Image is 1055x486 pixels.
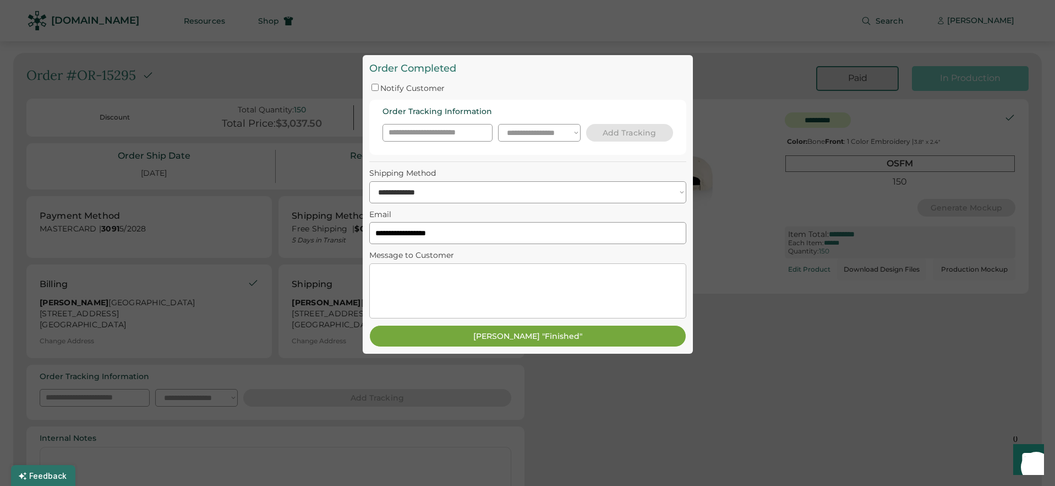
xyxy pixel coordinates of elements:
button: Add Tracking [586,124,673,142]
div: Order Completed [369,62,686,75]
button: [PERSON_NAME] "Finished" [369,325,686,347]
div: Shipping Method [369,169,686,178]
iframe: Front Chat [1003,436,1050,484]
label: Notify Customer [380,83,445,93]
div: Email [369,210,686,219]
div: Message to Customer [369,251,686,260]
div: Order Tracking Information [382,106,492,117]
